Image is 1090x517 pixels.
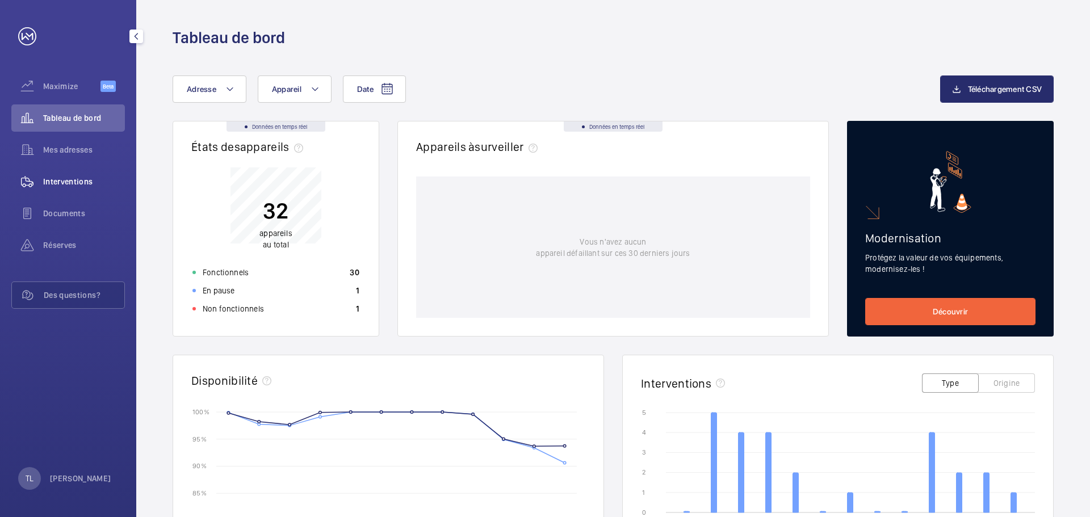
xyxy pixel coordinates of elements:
[44,289,124,301] span: Des questions?
[203,303,264,314] p: Non fonctionnels
[930,151,971,213] img: marketing-card.svg
[26,473,33,484] p: TL
[940,75,1054,103] button: Téléchargement CSV
[272,85,301,94] span: Appareil
[922,373,979,393] button: Type
[43,81,100,92] span: Maximize
[475,140,542,154] span: surveiller
[865,252,1035,275] p: Protégez la valeur de vos équipements, modernisez-les !
[357,85,374,94] span: Date
[191,140,308,154] h2: États des
[642,489,645,497] text: 1
[258,75,332,103] button: Appareil
[356,303,359,314] p: 1
[564,121,663,132] div: Données en temps réel
[240,140,308,154] span: appareils
[192,407,209,415] text: 100 %
[642,428,646,436] text: 4
[978,373,1035,393] button: Origine
[173,27,285,48] h1: Tableau de bord
[43,208,125,219] span: Documents
[43,144,125,155] span: Mes adresses
[642,468,645,476] text: 2
[173,75,246,103] button: Adresse
[865,231,1035,245] h2: Modernisation
[50,473,111,484] p: [PERSON_NAME]
[416,140,542,154] h2: Appareils à
[259,196,292,225] p: 32
[43,239,125,251] span: Réserves
[192,489,207,497] text: 85 %
[642,508,646,516] text: 0
[356,285,359,296] p: 1
[865,298,1035,325] a: Découvrir
[642,409,646,417] text: 5
[259,228,292,250] p: au total
[350,267,359,278] p: 30
[642,448,646,456] text: 3
[203,267,249,278] p: Fonctionnels
[100,81,116,92] span: Beta
[191,373,258,388] h2: Disponibilité
[43,112,125,124] span: Tableau de bord
[203,285,234,296] p: En pause
[43,176,125,187] span: Interventions
[536,236,690,259] p: Vous n'avez aucun appareil défaillant sur ces 30 derniers jours
[192,435,207,443] text: 95 %
[192,462,207,470] text: 90 %
[259,229,292,238] span: appareils
[343,75,406,103] button: Date
[968,85,1042,94] span: Téléchargement CSV
[641,376,711,390] h2: Interventions
[227,121,325,132] div: Données en temps réel
[187,85,216,94] span: Adresse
